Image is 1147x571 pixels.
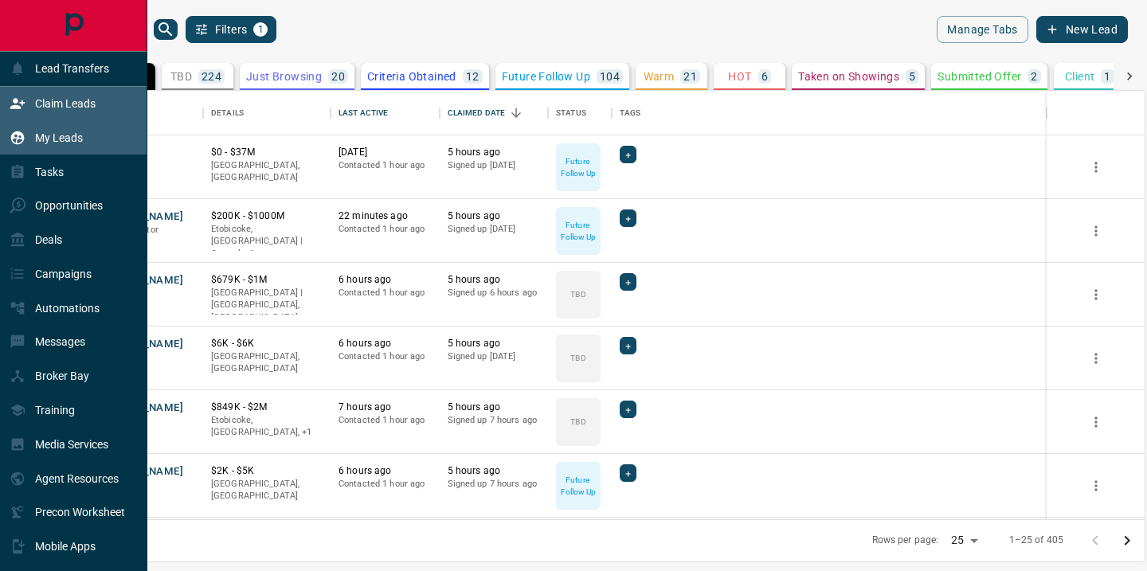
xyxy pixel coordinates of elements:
p: 6 hours ago [339,273,432,287]
button: Manage Tabs [937,16,1028,43]
button: more [1084,219,1108,243]
p: Contacted 1 hour ago [339,350,432,363]
div: Details [211,91,244,135]
p: Contacted 1 hour ago [339,287,432,299]
p: Contacted 1 hour ago [339,223,432,236]
button: New Lead [1036,16,1128,43]
p: Contacted 1 hour ago [339,159,432,172]
p: 224 [202,71,221,82]
p: 22 minutes ago [339,209,432,223]
p: 6 hours ago [339,337,432,350]
p: Signed up 7 hours ago [448,414,541,427]
p: 21 [683,71,697,82]
span: + [625,465,631,481]
p: Future Follow Up [558,219,599,243]
button: more [1084,474,1108,498]
p: 12 [466,71,480,82]
p: 2 [1031,71,1037,82]
p: [GEOGRAPHIC_DATA] | [GEOGRAPHIC_DATA], [GEOGRAPHIC_DATA] [211,287,323,324]
div: Status [548,91,612,135]
button: more [1084,346,1108,370]
p: $679K - $1M [211,273,323,287]
p: Signed up [DATE] [448,223,541,236]
p: 1–25 of 405 [1009,534,1063,547]
div: Claimed Date [448,91,506,135]
p: Signed up [DATE] [448,159,541,172]
p: Contacted 1 hour ago [339,478,432,491]
p: Warm [644,71,675,82]
div: + [620,337,636,354]
div: Claimed Date [440,91,549,135]
p: TBD [170,71,192,82]
div: + [620,146,636,163]
p: Mississauga [211,223,323,260]
button: more [1084,283,1108,307]
p: 1 [1104,71,1110,82]
p: Future Follow Up [558,155,599,179]
p: Just Browsing [246,71,322,82]
span: + [625,274,631,290]
button: more [1084,155,1108,179]
p: 5 hours ago [448,146,541,159]
p: $0 - $37M [211,146,323,159]
div: + [620,464,636,482]
div: Status [556,91,586,135]
p: Signed up [DATE] [448,350,541,363]
div: + [620,209,636,227]
p: 5 hours ago [448,337,541,350]
span: + [625,338,631,354]
p: $200K - $1000M [211,209,323,223]
button: Go to next page [1111,525,1143,557]
p: Signed up 7 hours ago [448,478,541,491]
p: TBD [570,416,585,428]
p: HOT [728,71,751,82]
p: Toronto [211,414,323,439]
button: more [1084,410,1108,434]
p: $2K - $5K [211,464,323,478]
p: $849K - $2M [211,401,323,414]
p: [DATE] [339,146,432,159]
div: Last Active [339,91,388,135]
p: 5 hours ago [448,209,541,223]
p: 6 hours ago [339,464,432,478]
p: Criteria Obtained [367,71,456,82]
p: 7 hours ago [339,401,432,414]
div: + [620,401,636,418]
p: 5 hours ago [448,401,541,414]
p: 20 [331,71,345,82]
p: TBD [570,288,585,300]
p: Taken on Showings [798,71,899,82]
p: $6K - $6K [211,337,323,350]
div: Details [203,91,331,135]
p: 5 hours ago [448,464,541,478]
span: + [625,210,631,226]
p: 5 hours ago [448,273,541,287]
div: Name [92,91,203,135]
p: Rows per page: [872,534,939,547]
p: 104 [600,71,620,82]
p: TBD [570,352,585,364]
span: 1 [255,24,266,35]
p: [GEOGRAPHIC_DATA], [GEOGRAPHIC_DATA] [211,159,323,184]
p: [GEOGRAPHIC_DATA], [GEOGRAPHIC_DATA] [211,478,323,503]
p: Future Follow Up [502,71,590,82]
button: Filters1 [186,16,277,43]
p: Contacted 1 hour ago [339,414,432,427]
p: 6 [761,71,768,82]
span: + [625,147,631,162]
p: Signed up 6 hours ago [448,287,541,299]
div: Last Active [331,91,440,135]
div: 25 [945,529,983,552]
button: search button [154,19,178,40]
span: + [625,401,631,417]
p: Client [1065,71,1094,82]
div: Tags [620,91,641,135]
p: Future Follow Up [558,474,599,498]
p: 5 [909,71,915,82]
div: + [620,273,636,291]
div: Tags [612,91,1047,135]
button: Sort [505,102,527,124]
p: [GEOGRAPHIC_DATA], [GEOGRAPHIC_DATA] [211,350,323,375]
p: Submitted Offer [938,71,1021,82]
